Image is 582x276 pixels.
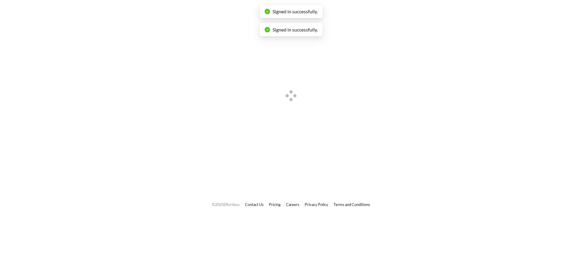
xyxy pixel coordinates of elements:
[265,9,270,14] span: check-circle
[273,27,318,32] span: Signed in successfully.
[269,202,281,207] a: Pricing
[245,202,264,207] a: Contact Us
[265,27,270,32] span: check-circle
[212,202,240,207] span: © 2025 Effortless
[273,8,318,14] span: Signed in successfully.
[305,202,328,207] a: Privacy Policy
[286,202,299,207] a: Careers
[333,202,370,207] a: Terms and Conditions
